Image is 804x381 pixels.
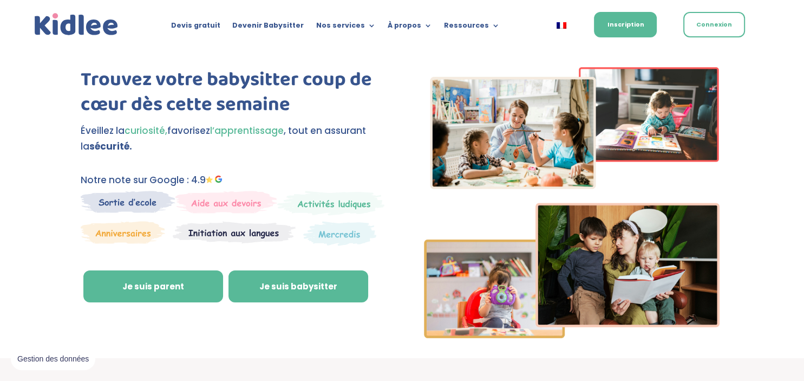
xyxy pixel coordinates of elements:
[81,221,165,244] img: Anniversaire
[316,22,375,34] a: Nos services
[32,11,121,38] img: logo_kidlee_bleu
[125,124,167,137] span: curiosité,
[303,221,376,246] img: Thematique
[11,348,95,371] button: Gestion des données
[387,22,432,34] a: À propos
[17,354,89,364] span: Gestion des données
[557,22,566,29] img: Français
[81,67,384,124] h1: Trouvez votre babysitter coup de cœur dès cette semaine
[228,270,368,303] a: Je suis babysitter
[443,22,499,34] a: Ressources
[594,12,657,37] a: Inscription
[83,270,223,303] a: Je suis parent
[81,191,175,213] img: Sortie decole
[232,22,304,34] a: Devenir Babysitter
[89,140,132,153] strong: sécurité.
[171,22,220,34] a: Devis gratuit
[683,12,745,37] a: Connexion
[32,11,121,38] a: Kidlee Logo
[424,67,720,338] img: Imgs-2
[175,191,277,214] img: weekends
[81,172,384,188] p: Notre note sur Google : 4.9
[210,124,284,137] span: l’apprentissage
[277,191,384,216] img: Mercredi
[81,123,384,154] p: Éveillez la favorisez , tout en assurant la
[173,221,296,244] img: Atelier thematique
